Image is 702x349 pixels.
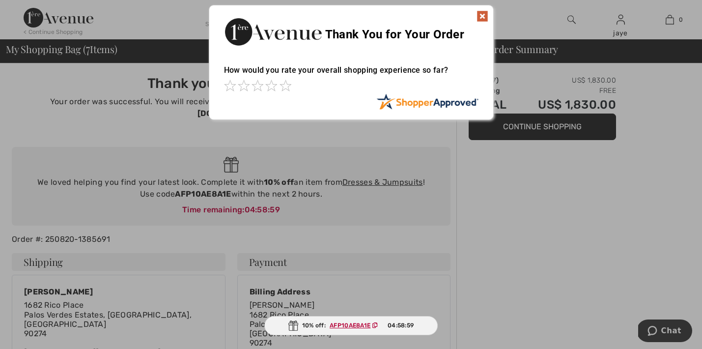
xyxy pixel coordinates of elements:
ins: AFP10AE8A1E [330,322,370,329]
span: Thank You for Your Order [325,28,464,41]
div: How would you rate your overall shopping experience so far? [224,56,478,93]
img: Gift.svg [288,320,298,331]
span: 04:58:59 [388,321,414,330]
span: Chat [23,7,43,16]
img: Thank You for Your Order [224,15,322,48]
div: 10% off: [264,316,438,335]
img: x [477,10,488,22]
